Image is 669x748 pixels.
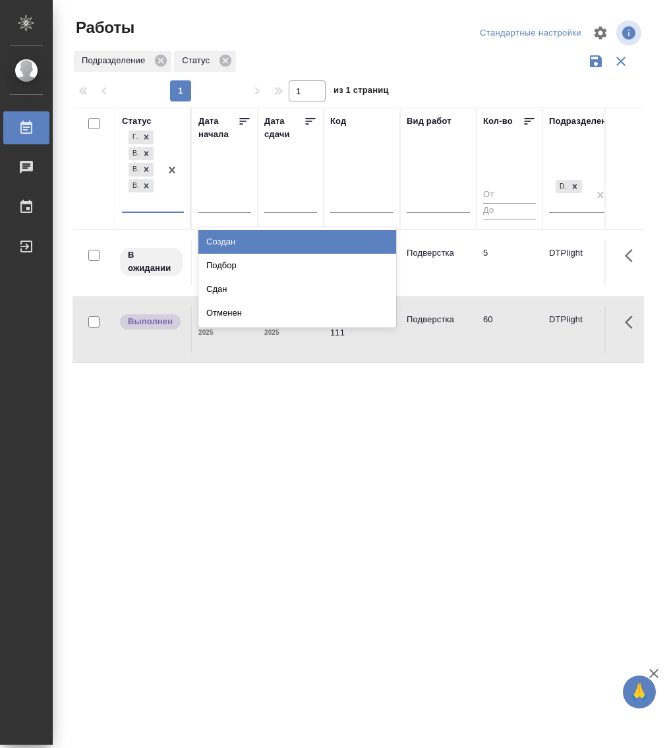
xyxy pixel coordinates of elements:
[129,130,139,144] div: Готов к работе
[407,115,451,128] div: Вид работ
[129,179,139,193] div: Выполнен
[182,54,214,67] p: Статус
[264,115,304,141] div: Дата сдачи
[483,187,536,204] input: От
[477,240,542,286] td: 5
[174,51,236,72] div: Статус
[407,313,470,326] p: Подверстка
[82,54,150,67] p: Подразделение
[556,180,567,194] div: DTPlight
[483,203,536,219] input: До
[477,306,542,353] td: 60
[407,246,470,260] p: Подверстка
[119,246,184,277] div: Исполнитель назначен, приступать к работе пока рано
[583,49,608,74] button: Сохранить фильтры
[198,254,396,277] div: Подбор
[198,301,396,325] div: Отменен
[617,240,649,272] button: Здесь прячутся важные кнопки
[554,179,583,195] div: DTPlight
[334,82,389,101] span: из 1 страниц
[549,115,617,128] div: Подразделение
[542,240,619,286] td: DTPlight
[264,326,317,339] p: 2025
[623,676,656,708] button: 🙏
[477,23,585,43] div: split button
[198,230,396,254] div: Создан
[127,146,155,162] div: Готов к работе, В работе, В ожидании, Выполнен
[483,115,513,128] div: Кол-во
[74,51,171,72] div: Подразделение
[198,277,396,301] div: Сдан
[129,147,139,161] div: В работе
[127,178,155,194] div: Готов к работе, В работе, В ожидании, Выполнен
[616,20,644,45] span: Посмотреть информацию
[122,115,152,128] div: Статус
[128,315,173,328] p: Выполнен
[198,115,238,141] div: Дата начала
[128,248,175,275] p: В ожидании
[628,678,651,706] span: 🙏
[73,17,134,38] span: Работы
[330,115,346,128] div: Код
[608,49,633,74] button: Сбросить фильтры
[585,17,616,49] span: Настроить таблицу
[542,306,619,353] td: DTPlight
[119,313,184,331] div: Исполнитель завершил работу
[198,326,251,339] p: 2025
[127,129,155,146] div: Готов к работе, В работе, В ожидании, Выполнен
[127,161,155,178] div: Готов к работе, В работе, В ожидании, Выполнен
[129,163,139,177] div: В ожидании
